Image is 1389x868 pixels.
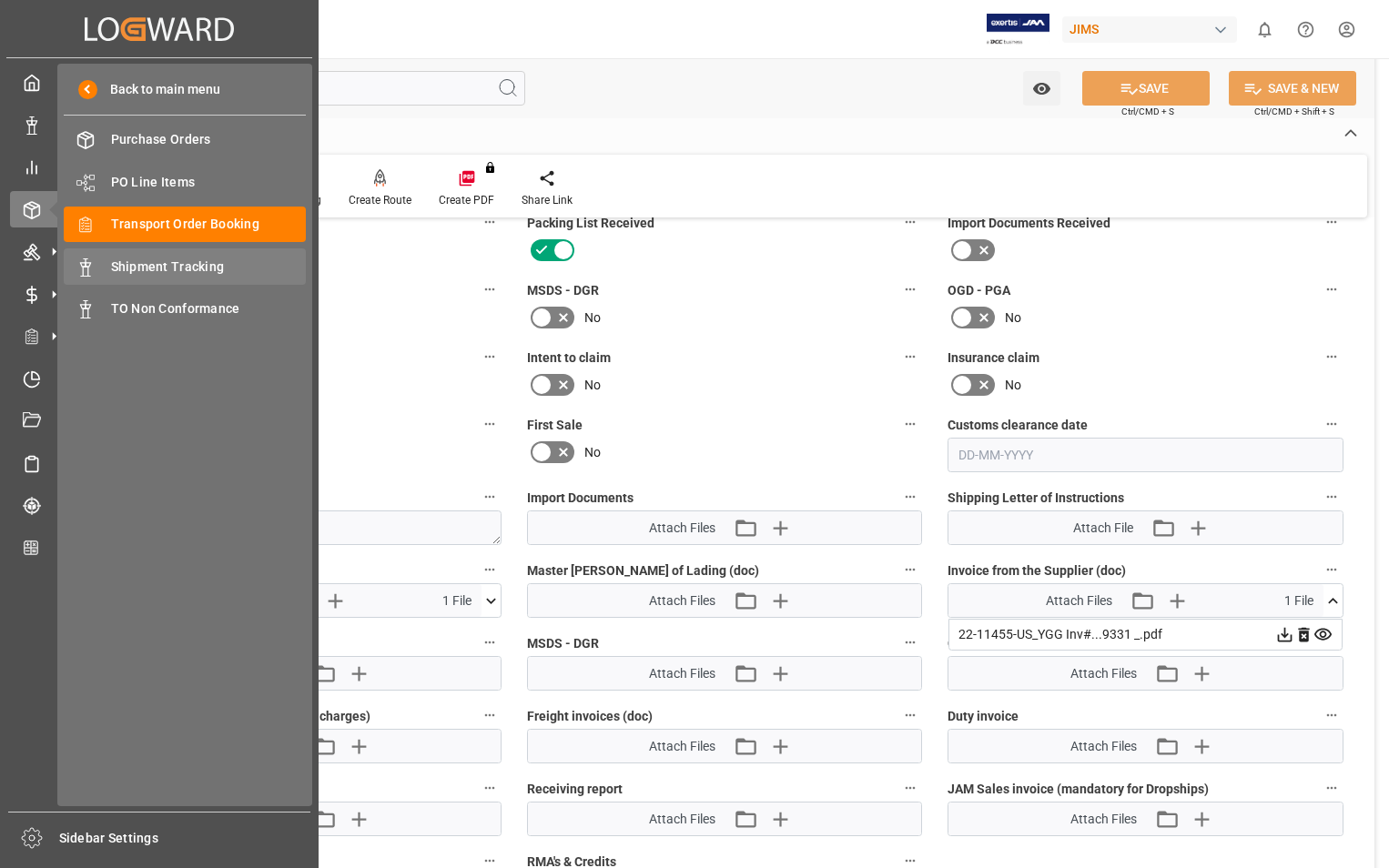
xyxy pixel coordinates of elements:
[649,810,715,829] span: Attach Files
[478,412,502,436] button: Carrier /Forwarder claim
[948,780,1209,799] span: JAM Sales invoice (mandatory for Dropships)
[111,130,307,149] span: Purchase Orders
[649,519,715,538] span: Attach Files
[10,530,309,565] a: CO2 Calculator
[948,438,1343,472] input: DD-MM-YYYY
[1005,308,1021,328] span: No
[987,14,1049,45] img: Exertis%20JAM%20-%20Email%20Logo.jpg_1722504956.jpg
[898,278,922,301] button: MSDS - DGR
[10,488,309,523] a: Tracking Shipment
[97,80,220,99] span: Back to main menu
[527,416,583,435] span: First Sale
[522,192,573,208] div: Share Link
[10,106,309,142] a: Data Management
[64,248,306,284] a: Shipment Tracking
[649,664,715,683] span: Attach Files
[1285,9,1326,50] button: Help Center
[948,281,1010,300] span: OGD - PGA
[1005,376,1021,395] span: No
[1320,776,1343,800] button: JAM Sales invoice (mandatory for Dropships)
[1320,485,1343,509] button: Shipping Letter of Instructions
[478,210,502,234] button: Shipping instructions SENT
[478,631,502,654] button: Preferential tariff
[10,445,309,480] a: Sailing Schedules
[584,443,601,462] span: No
[478,345,502,368] button: Receiving report
[111,299,307,318] span: TO Non Conformance
[478,703,502,727] button: Quote (Freight and/or any additional charges)
[1284,591,1313,611] span: 1 File
[1244,9,1285,50] button: show 0 new notifications
[10,65,309,100] a: My Cockpit
[527,561,759,580] span: Master [PERSON_NAME] of Lading (doc)
[478,776,502,800] button: Claim documents
[111,257,307,277] span: Shipment Tracking
[898,631,922,654] button: MSDS - DGR
[10,360,309,396] a: Timeslot Management V2
[527,634,599,653] span: MSDS - DGR
[1121,105,1174,118] span: Ctrl/CMD + S
[948,561,1126,580] span: Invoice from the Supplier (doc)
[111,215,307,234] span: Transport Order Booking
[1070,810,1137,829] span: Attach Files
[1320,345,1343,368] button: Insurance claim
[527,281,599,300] span: MSDS - DGR
[10,403,309,439] a: Document Management
[64,291,306,327] a: TO Non Conformance
[527,707,653,726] span: Freight invoices (doc)
[584,376,601,395] span: No
[111,173,307,192] span: PO Line Items
[527,780,623,799] span: Receiving report
[1320,210,1343,234] button: Import Documents Received
[527,214,654,233] span: Packing List Received
[1320,703,1343,727] button: Duty invoice
[898,210,922,234] button: Packing List Received
[948,707,1019,726] span: Duty invoice
[478,558,502,581] button: Packing List
[1073,519,1133,538] span: Attach File
[1082,71,1210,106] button: SAVE
[898,703,922,727] button: Freight invoices (doc)
[649,591,715,611] span: Attach Files
[958,625,1333,644] div: 22-11455-US_YGG Inv#...9331 _.pdf
[948,214,1110,233] span: Import Documents Received
[64,122,306,157] a: Purchase Orders
[1062,16,1237,43] div: JIMS
[349,192,411,208] div: Create Route
[527,489,634,508] span: Import Documents
[10,149,309,185] a: My Reports
[64,207,306,242] a: Transport Order Booking
[478,485,502,509] button: Customs entry number
[898,485,922,509] button: Import Documents
[584,308,601,328] span: No
[1070,737,1137,756] span: Attach Files
[442,591,471,611] span: 1 File
[64,164,306,199] a: PO Line Items
[478,278,502,301] button: Customs documents sent to broker
[948,416,1088,435] span: Customs clearance date
[1254,105,1334,118] span: Ctrl/CMD + Shift + S
[898,412,922,436] button: First Sale
[1023,71,1060,106] button: open menu
[948,348,1039,368] span: Insurance claim
[948,489,1124,508] span: Shipping Letter of Instructions
[948,634,1010,653] span: OGD - PGA
[649,737,715,756] span: Attach Files
[1046,591,1112,611] span: Attach Files
[898,776,922,800] button: Receiving report
[1320,558,1343,581] button: Invoice from the Supplier (doc)
[898,558,922,581] button: Master [PERSON_NAME] of Lading (doc)
[1320,278,1343,301] button: OGD - PGA
[1062,12,1244,46] button: JIMS
[1320,412,1343,436] button: Customs clearance date
[1229,71,1356,106] button: SAVE & NEW
[1070,664,1137,683] span: Attach Files
[527,348,611,368] span: Intent to claim
[59,829,311,848] span: Sidebar Settings
[898,345,922,368] button: Intent to claim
